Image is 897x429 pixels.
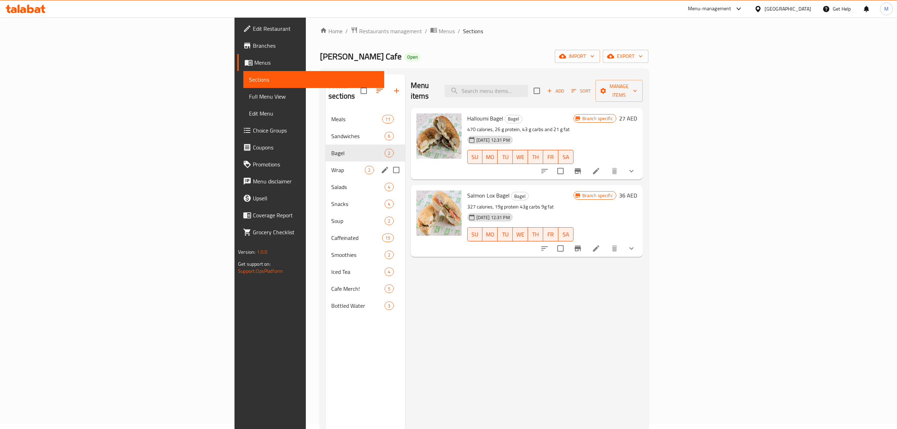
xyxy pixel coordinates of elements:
div: Meals11 [326,111,405,128]
button: Add [544,86,567,96]
span: Version: [238,247,255,257]
a: Upsell [237,190,384,207]
div: Caffeinated15 [326,229,405,246]
div: items [385,301,393,310]
span: TH [531,152,540,162]
a: Edit Restaurant [237,20,384,37]
div: Salads4 [326,178,405,195]
span: TH [531,229,540,240]
span: Select all sections [356,83,371,98]
a: Menus [237,54,384,71]
a: Coupons [237,139,384,156]
div: items [385,284,393,293]
span: Bagel [505,115,522,123]
a: Promotions [237,156,384,173]
span: 11 [382,116,393,123]
span: Menus [254,58,379,67]
li: / [425,27,427,35]
span: 2 [365,167,373,174]
h2: Menu items [411,80,436,101]
button: sort-choices [536,163,553,180]
span: WE [516,152,525,162]
button: FR [543,227,558,241]
span: Meals [331,115,382,123]
span: WE [516,229,525,240]
span: Bagel [511,192,528,200]
div: Bagel2 [326,145,405,161]
span: Cafe Merch! [331,284,385,293]
div: Soup [331,217,385,225]
button: sort-choices [536,240,553,257]
a: Edit Menu [243,105,384,122]
span: Full Menu View [249,92,379,101]
span: import [560,52,594,61]
a: Support.OpsPlatform [238,266,283,276]
span: Branches [253,41,379,50]
button: TU [498,227,513,241]
button: Branch-specific-item [569,163,586,180]
button: SA [558,227,574,241]
div: Soup2 [326,212,405,229]
svg: Show Choices [627,244,636,253]
button: SU [467,227,483,241]
button: edit [380,165,390,175]
span: Coverage Report [253,211,379,219]
span: Select section [529,83,544,98]
span: 2 [385,150,393,157]
span: Sort items [567,86,595,96]
span: SA [561,152,571,162]
li: / [458,27,460,35]
button: delete [606,240,623,257]
a: Branches [237,37,384,54]
div: Bottled Water3 [326,297,405,314]
nav: breadcrumb [320,27,648,36]
div: [GEOGRAPHIC_DATA] [765,5,811,13]
span: Wrap [331,166,365,174]
button: Branch-specific-item [569,240,586,257]
div: items [385,200,393,208]
span: Caffeinated [331,234,382,242]
div: Iced Tea [331,268,385,276]
span: Select to update [553,164,568,178]
button: SA [558,150,574,164]
span: Bottled Water [331,301,385,310]
span: 4 [385,269,393,275]
img: Salmon Lox Bagel [416,190,462,236]
div: Salads [331,183,385,191]
a: Edit menu item [592,244,600,253]
button: Manage items [595,80,643,102]
span: Menus [439,27,455,35]
span: [DATE] 12:31 PM [474,137,513,143]
button: show more [623,240,640,257]
img: Halloumi Bagel [416,113,462,159]
span: 2 [385,252,393,258]
div: items [365,166,374,174]
span: Add [546,87,565,95]
span: Add item [544,86,567,96]
span: SA [561,229,571,240]
span: Branch specific [580,115,616,122]
div: Wrap2edit [326,161,405,178]
button: Sort [570,86,593,96]
button: MO [482,227,498,241]
div: Snacks4 [326,195,405,212]
div: items [385,251,393,259]
button: TH [528,227,543,241]
span: Menu disclaimer [253,177,379,186]
span: MO [485,229,495,240]
nav: Menu sections [326,108,405,317]
a: Full Menu View [243,88,384,105]
div: items [385,183,393,191]
h6: 27 AED [619,113,637,123]
span: Sections [249,75,379,84]
span: 15 [382,235,393,241]
div: Menu-management [688,5,731,13]
span: Snacks [331,200,385,208]
span: SU [470,229,480,240]
span: Get support on: [238,259,271,269]
span: export [608,52,643,61]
